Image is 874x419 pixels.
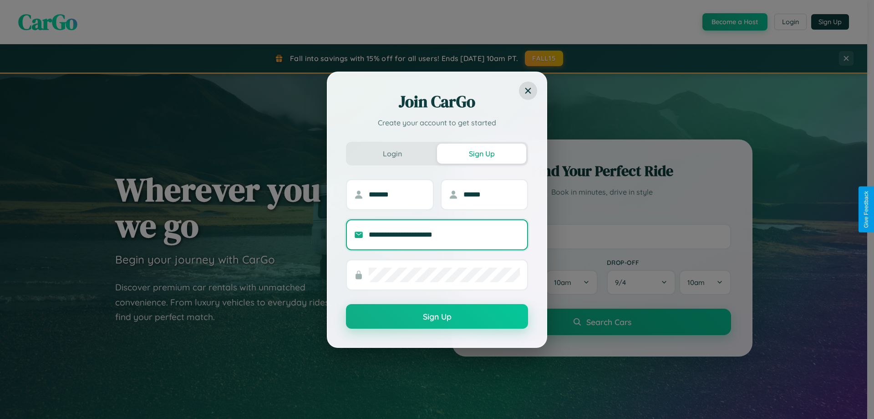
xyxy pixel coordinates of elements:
button: Sign Up [437,144,526,164]
p: Create your account to get started [346,117,528,128]
div: Give Feedback [863,191,869,228]
h2: Join CarGo [346,91,528,113]
button: Login [348,144,437,164]
button: Sign Up [346,304,528,329]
